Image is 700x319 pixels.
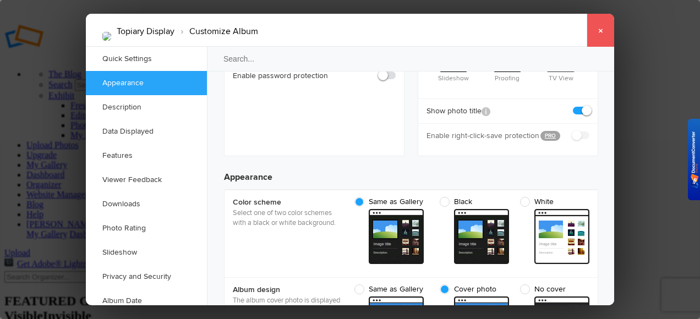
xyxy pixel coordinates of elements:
[440,284,504,294] span: Cover photo
[102,32,111,41] img: Ribbet_Edit__1.jpg
[86,216,207,240] a: Photo Rating
[426,106,490,117] b: Show photo title
[224,162,598,184] h3: Appearance
[233,208,343,228] p: Select one of two color schemes with a black or white background.
[233,70,328,81] b: Enable password protection
[520,197,584,207] span: White
[86,168,207,192] a: Viewer Feedback
[174,22,258,41] li: Customize Album
[354,284,423,294] span: Same as Gallery
[86,144,207,168] a: Features
[86,240,207,265] a: Slideshow
[86,47,207,71] a: Quick Settings
[587,14,614,47] a: ×
[233,284,343,295] b: Album design
[117,22,174,41] li: Topiary Display
[86,119,207,144] a: Data Displayed
[233,197,343,208] b: Color scheme
[540,131,560,141] a: PRO
[440,197,504,207] span: Black
[206,46,616,71] input: Search...
[86,95,207,119] a: Description
[86,265,207,289] a: Privacy and Security
[520,284,584,294] span: No cover
[354,197,423,207] span: Same as Gallery
[86,289,207,313] a: Album Date
[86,71,207,95] a: Appearance
[691,131,699,188] img: BKR5lM0sgkDqAAAAAElFTkSuQmCC
[426,130,532,141] b: Enable right-click-save protection
[86,192,207,216] a: Downloads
